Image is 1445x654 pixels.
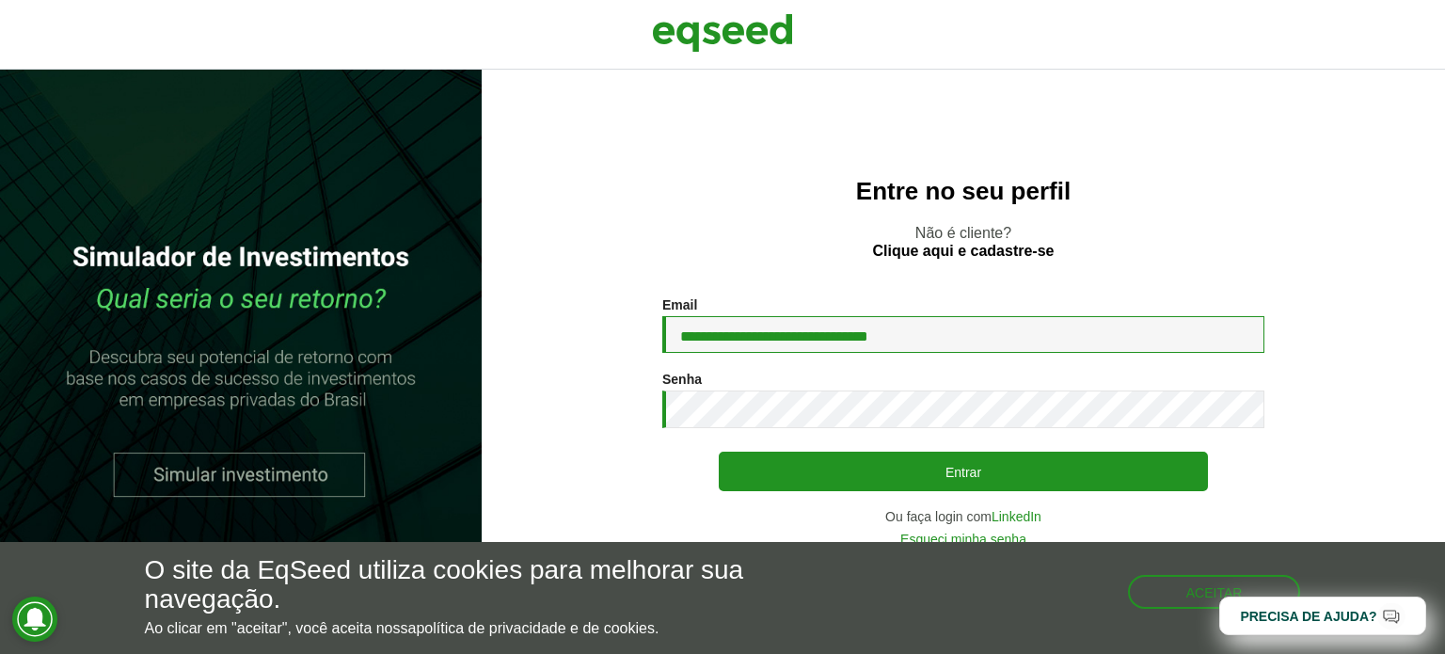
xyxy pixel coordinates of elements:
[992,510,1041,523] a: LinkedIn
[652,9,793,56] img: EqSeed Logo
[900,533,1026,546] a: Esqueci minha senha
[145,556,838,614] h5: O site da EqSeed utiliza cookies para melhorar sua navegação.
[519,224,1407,260] p: Não é cliente?
[662,510,1264,523] div: Ou faça login com
[719,452,1208,491] button: Entrar
[145,619,838,637] p: Ao clicar em "aceitar", você aceita nossa .
[416,621,655,636] a: política de privacidade e de cookies
[873,244,1055,259] a: Clique aqui e cadastre-se
[662,298,697,311] label: Email
[662,373,702,386] label: Senha
[519,178,1407,205] h2: Entre no seu perfil
[1128,575,1301,609] button: Aceitar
